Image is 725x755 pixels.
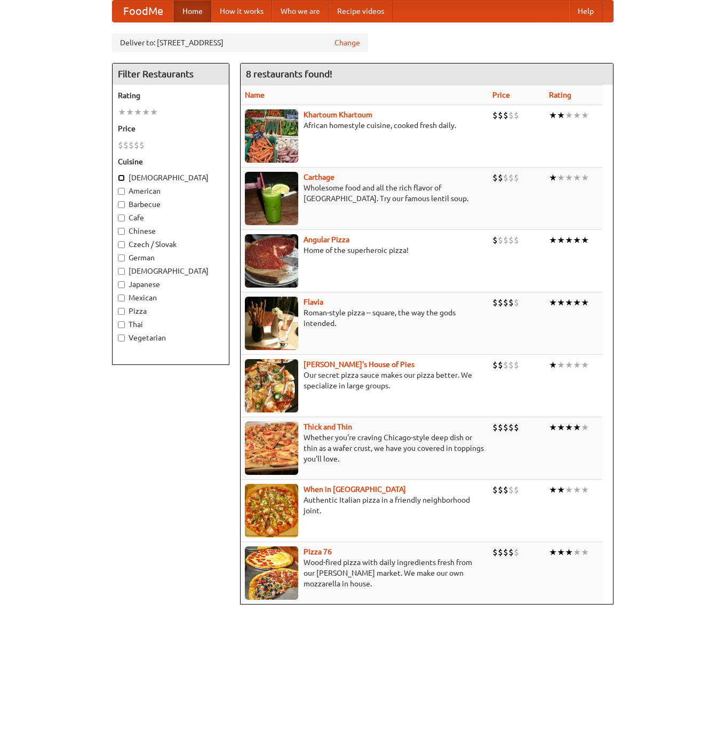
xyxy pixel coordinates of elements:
li: ★ [557,484,565,496]
li: $ [118,139,123,151]
li: ★ [581,546,589,558]
label: Czech / Slovak [118,239,224,250]
li: ★ [573,234,581,246]
li: $ [508,234,514,246]
li: ★ [134,106,142,118]
label: [DEMOGRAPHIC_DATA] [118,172,224,183]
li: $ [503,297,508,308]
li: ★ [573,172,581,184]
li: ★ [581,109,589,121]
p: Our secret pizza sauce makes our pizza better. We specialize in large groups. [245,370,484,391]
li: $ [498,422,503,433]
label: Barbecue [118,199,224,210]
a: How it works [211,1,272,22]
li: $ [508,359,514,371]
input: Barbecue [118,201,125,208]
li: ★ [126,106,134,118]
a: Help [569,1,602,22]
li: $ [123,139,129,151]
li: $ [508,422,514,433]
p: Wholesome food and all the rich flavor of [GEOGRAPHIC_DATA]. Try our famous lentil soup. [245,182,484,204]
li: $ [492,297,498,308]
input: Thai [118,321,125,328]
a: Price [492,91,510,99]
li: ★ [573,484,581,496]
p: Authentic Italian pizza in a friendly neighborhood joint. [245,495,484,516]
input: American [118,188,125,195]
li: ★ [549,359,557,371]
li: ★ [565,359,573,371]
li: $ [508,546,514,558]
li: $ [503,234,508,246]
li: $ [503,422,508,433]
h5: Price [118,123,224,134]
li: $ [492,484,498,496]
li: $ [503,359,508,371]
img: pizza76.jpg [245,546,298,600]
input: Cafe [118,214,125,221]
li: $ [503,109,508,121]
label: Pizza [118,306,224,316]
li: ★ [565,546,573,558]
li: ★ [565,109,573,121]
input: Pizza [118,308,125,315]
li: $ [492,359,498,371]
img: khartoum.jpg [245,109,298,163]
input: Chinese [118,228,125,235]
p: Roman-style pizza -- square, the way the gods intended. [245,307,484,329]
a: Angular Pizza [304,235,349,244]
li: $ [492,109,498,121]
a: [PERSON_NAME]'s House of Pies [304,360,415,369]
li: $ [498,546,503,558]
li: ★ [581,422,589,433]
label: Japanese [118,279,224,290]
li: $ [498,484,503,496]
li: ★ [142,106,150,118]
li: ★ [573,297,581,308]
label: American [118,186,224,196]
label: Vegetarian [118,332,224,343]
li: ★ [565,234,573,246]
li: ★ [565,172,573,184]
input: Czech / Slovak [118,241,125,248]
li: ★ [150,106,158,118]
a: Khartoum Khartoum [304,110,372,119]
li: $ [514,172,519,184]
li: $ [508,484,514,496]
li: $ [498,172,503,184]
li: ★ [557,422,565,433]
label: Chinese [118,226,224,236]
li: $ [498,234,503,246]
a: Who we are [272,1,329,22]
input: Japanese [118,281,125,288]
input: Vegetarian [118,335,125,341]
a: Thick and Thin [304,423,352,431]
input: Mexican [118,295,125,301]
li: $ [514,359,519,371]
li: $ [498,109,503,121]
a: Pizza 76 [304,547,332,556]
input: [DEMOGRAPHIC_DATA] [118,268,125,275]
li: $ [498,359,503,371]
li: $ [508,297,514,308]
li: ★ [557,546,565,558]
a: Home [174,1,211,22]
li: ★ [549,484,557,496]
li: $ [514,422,519,433]
li: $ [492,234,498,246]
li: ★ [549,172,557,184]
a: Carthage [304,173,334,181]
li: ★ [549,109,557,121]
li: $ [492,546,498,558]
li: ★ [565,422,573,433]
img: thick.jpg [245,422,298,475]
li: $ [498,297,503,308]
li: ★ [557,109,565,121]
label: Mexican [118,292,224,303]
div: Deliver to: [STREET_ADDRESS] [112,33,368,52]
